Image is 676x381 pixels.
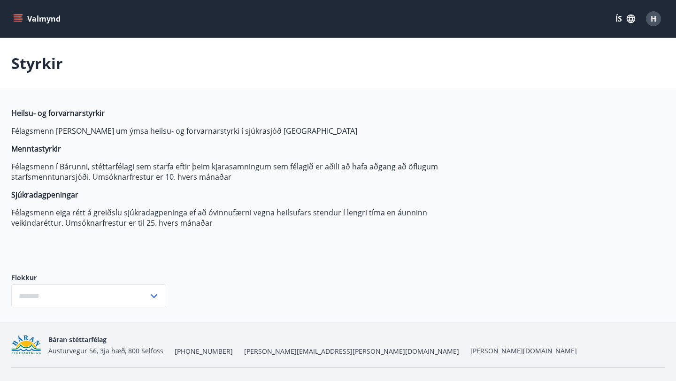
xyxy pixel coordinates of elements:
[244,347,459,356] span: [PERSON_NAME][EMAIL_ADDRESS][PERSON_NAME][DOMAIN_NAME]
[642,8,665,30] button: H
[11,190,78,200] strong: Sjúkradagpeningar
[470,346,577,355] a: [PERSON_NAME][DOMAIN_NAME]
[11,273,166,282] label: Flokkur
[11,207,454,228] p: Félagsmenn eiga rétt á greiðslu sjúkradagpeninga ef að óvinnufærni vegna heilsufars stendur í len...
[48,335,107,344] span: Báran stéttarfélag
[48,346,163,355] span: Austurvegur 56, 3ja hæð, 800 Selfoss
[11,10,64,27] button: menu
[11,161,454,182] p: Félagsmenn í Bárunni, stéttarfélagi sem starfa eftir þeim kjarasamningum sem félagið er aðili að ...
[11,108,105,118] strong: Heilsu- og forvarnarstyrkir
[11,126,454,136] p: Félagsmenn [PERSON_NAME] um ýmsa heilsu- og forvarnarstyrki í sjúkrasjóð [GEOGRAPHIC_DATA]
[11,335,41,355] img: Bz2lGXKH3FXEIQKvoQ8VL0Fr0uCiWgfgA3I6fSs8.png
[610,10,640,27] button: ÍS
[175,347,233,356] span: [PHONE_NUMBER]
[651,14,656,24] span: H
[11,144,61,154] strong: Menntastyrkir
[11,53,63,74] p: Styrkir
